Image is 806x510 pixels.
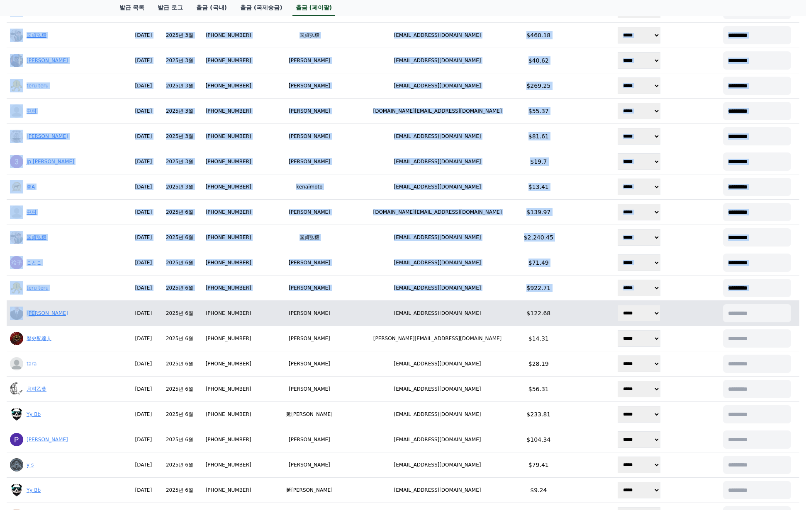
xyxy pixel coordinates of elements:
[161,351,199,377] td: 2025년 6월
[361,73,514,99] td: [EMAIL_ADDRESS][DOMAIN_NAME]
[27,336,51,341] a: 歴史配達人
[361,402,514,427] td: [EMAIL_ADDRESS][DOMAIN_NAME]
[517,259,560,267] p: $71.49
[161,301,199,326] td: 2025년 6월
[517,486,560,494] p: $9.24
[10,433,23,446] img: ACg8ocJZq2FT3_q_ojC1xNgRUKs1wCWZaNvk9NqhDk2e4xTgdQ6DZw=s96-c
[10,29,23,42] img: ACg8ocIeB3fKyY6fN0GaUax-T_VWnRXXm1oBEaEwHbwvSvAQlCHff8Lg=s96-c
[127,48,161,73] td: [DATE]
[517,435,560,444] p: $104.34
[517,157,560,166] p: $19.7
[10,79,23,92] img: ACg8ocInbsarsBwaGz6uD2KYcdRWR0Zi81cgQ2RjLsTTP6BNHN9DSug=s96-c
[517,410,560,418] p: $233.81
[161,402,199,427] td: 2025년 6월
[199,402,258,427] td: [PHONE_NUMBER]
[199,225,258,250] td: [PHONE_NUMBER]
[127,124,161,149] td: [DATE]
[517,208,560,216] p: $139.97
[161,326,199,351] td: 2025년 6월
[258,478,361,503] td: 延[PERSON_NAME]
[258,48,361,73] td: [PERSON_NAME]
[258,452,361,478] td: [PERSON_NAME]
[127,402,161,427] td: [DATE]
[10,307,23,320] img: ACg8ocIlu06M_WUhmA8UxnINPiX_hAPBaF4n9wB1bnJ_f6zznZI-gFg=s96-c
[127,478,161,503] td: [DATE]
[10,104,23,118] img: profile_blank.webp
[27,411,41,417] a: Yy Bb
[127,301,161,326] td: [DATE]
[127,73,161,99] td: [DATE]
[10,382,23,396] img: ACg8ocJsknsVcykytWKZ3iz6KLtbPnKCnFfdFh5R7GD6j-3E20QgWqnC=s96-c
[161,149,199,174] td: 2025년 3월
[69,276,93,282] span: Messages
[199,99,258,124] td: [PHONE_NUMBER]
[199,427,258,452] td: [PHONE_NUMBER]
[27,159,74,164] a: Jp [PERSON_NAME]
[258,174,361,200] td: kenaimoto
[258,124,361,149] td: [PERSON_NAME]
[517,56,560,65] p: $40.62
[361,351,514,377] td: [EMAIL_ADDRESS][DOMAIN_NAME]
[161,174,199,200] td: 2025년 3월
[199,250,258,276] td: [PHONE_NUMBER]
[517,309,560,317] p: $122.68
[199,174,258,200] td: [PHONE_NUMBER]
[127,326,161,351] td: [DATE]
[10,130,23,143] img: YY02Feb%203,%202025111948_f449cef82f809b920d244e00817e85147cead75a981b6423066e49d3a213e2e2.webp
[517,107,560,115] p: $55.37
[258,99,361,124] td: [PERSON_NAME]
[517,132,560,140] p: $81.61
[361,99,514,124] td: [DOMAIN_NAME][EMAIL_ADDRESS][DOMAIN_NAME]
[10,155,23,168] img: ACg8ocIu8MEBhjhy9lpkH2goaraSYWwZmr2AmMl4zW1KsGiaE06PgA=s96-c
[258,149,361,174] td: [PERSON_NAME]
[258,276,361,301] td: [PERSON_NAME]
[10,483,23,497] img: ACg8ocIq9Nbx8HkU0ZWtTc30rU98jDb0d6ontB9rgMruiLdvO5AU4jVO=s96-c
[127,99,161,124] td: [DATE]
[27,32,46,38] a: 国貞弘毅
[361,23,514,48] td: [EMAIL_ADDRESS][DOMAIN_NAME]
[361,301,514,326] td: [EMAIL_ADDRESS][DOMAIN_NAME]
[258,377,361,402] td: [PERSON_NAME]
[258,326,361,351] td: [PERSON_NAME]
[199,73,258,99] td: [PHONE_NUMBER]
[127,174,161,200] td: [DATE]
[27,361,37,367] a: tara
[161,225,199,250] td: 2025년 6월
[27,487,41,493] a: Yy Bb
[361,225,514,250] td: [EMAIL_ADDRESS][DOMAIN_NAME]
[258,351,361,377] td: [PERSON_NAME]
[21,275,36,282] span: Home
[258,402,361,427] td: 延[PERSON_NAME]
[161,250,199,276] td: 2025년 6월
[107,263,159,283] a: Settings
[27,285,49,291] a: teru teru
[27,462,34,468] a: y s
[161,99,199,124] td: 2025년 3월
[517,461,560,469] p: $79.41
[361,200,514,225] td: [DOMAIN_NAME][EMAIL_ADDRESS][DOMAIN_NAME]
[127,225,161,250] td: [DATE]
[199,149,258,174] td: [PHONE_NUMBER]
[127,276,161,301] td: [DATE]
[161,427,199,452] td: 2025년 6월
[199,48,258,73] td: [PHONE_NUMBER]
[127,427,161,452] td: [DATE]
[10,458,23,471] img: ACg8ocKxYpo-ko0CZ_3fXNp1Wj2jGzuQJiCm8PF04R2HD4kb8KuqsTJ4Mg=s96-c
[127,351,161,377] td: [DATE]
[127,377,161,402] td: [DATE]
[55,263,107,283] a: Messages
[10,205,23,219] img: profile_blank.webp
[199,276,258,301] td: [PHONE_NUMBER]
[127,149,161,174] td: [DATE]
[258,427,361,452] td: [PERSON_NAME]
[161,276,199,301] td: 2025년 6월
[127,200,161,225] td: [DATE]
[517,385,560,393] p: $56.31
[258,225,361,250] td: 国貞弘毅
[258,250,361,276] td: [PERSON_NAME]
[27,437,68,442] a: [PERSON_NAME]
[517,31,560,39] p: $460.18
[199,326,258,351] td: [PHONE_NUMBER]
[361,149,514,174] td: [EMAIL_ADDRESS][DOMAIN_NAME]
[199,452,258,478] td: [PHONE_NUMBER]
